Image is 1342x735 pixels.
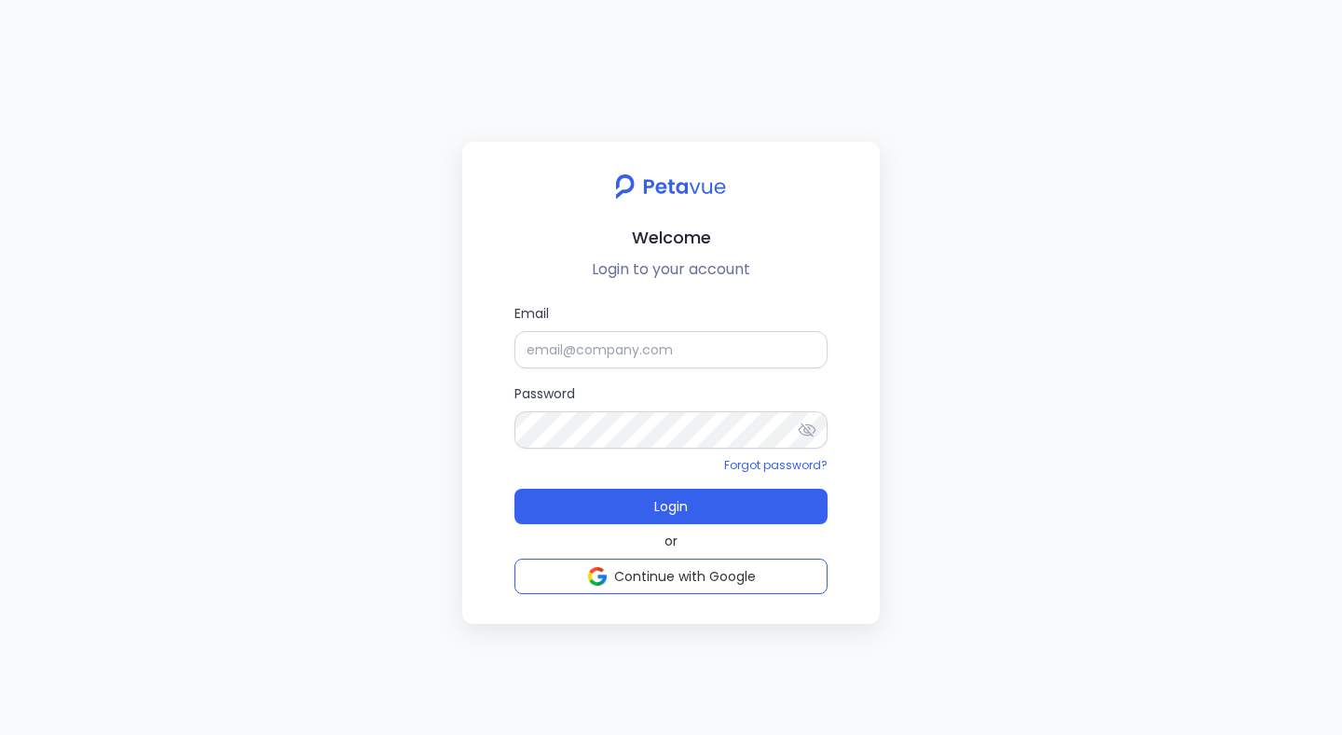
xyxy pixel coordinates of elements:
span: Continue with Google [614,567,756,586]
label: Password [514,383,828,449]
span: Login [654,497,688,516]
h2: Welcome [477,224,865,251]
input: Email [514,331,828,368]
a: Forgot password? [724,457,828,473]
p: Login to your account [477,258,865,281]
button: Continue with Google [514,559,828,594]
label: Email [514,303,828,368]
span: or [664,532,678,551]
button: Login [514,489,828,524]
input: Password [514,411,828,449]
img: petavue logo [603,164,738,209]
